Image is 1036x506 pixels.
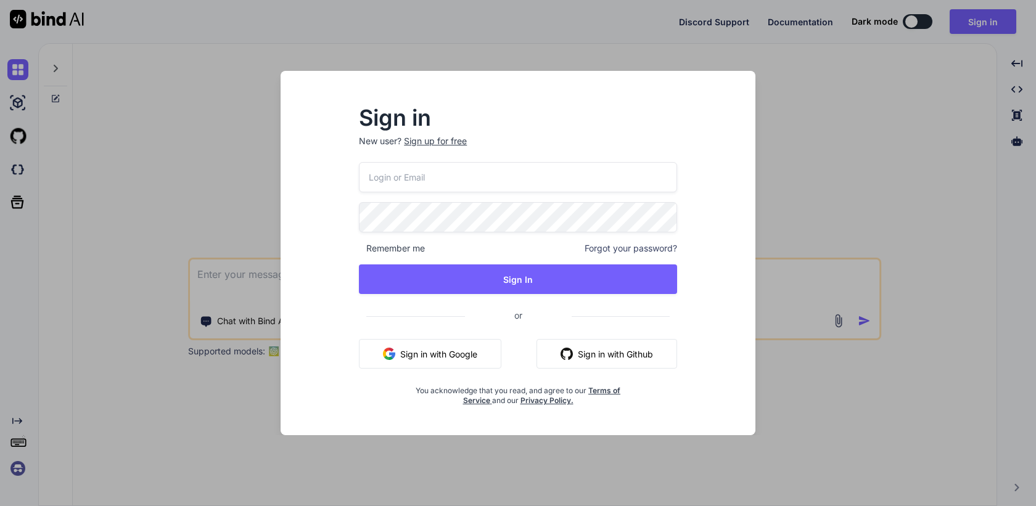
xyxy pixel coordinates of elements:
h2: Sign in [359,108,677,128]
a: Terms of Service [463,386,621,405]
button: Sign in with Google [359,339,501,369]
span: Forgot your password? [585,242,677,255]
a: Privacy Policy. [520,396,573,405]
input: Login or Email [359,162,677,192]
img: google [383,348,395,360]
div: Sign up for free [404,135,467,147]
img: github [561,348,573,360]
span: Remember me [359,242,425,255]
span: or [465,300,572,330]
div: You acknowledge that you read, and agree to our and our [412,378,624,406]
button: Sign In [359,264,677,294]
button: Sign in with Github [536,339,677,369]
p: New user? [359,135,677,162]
